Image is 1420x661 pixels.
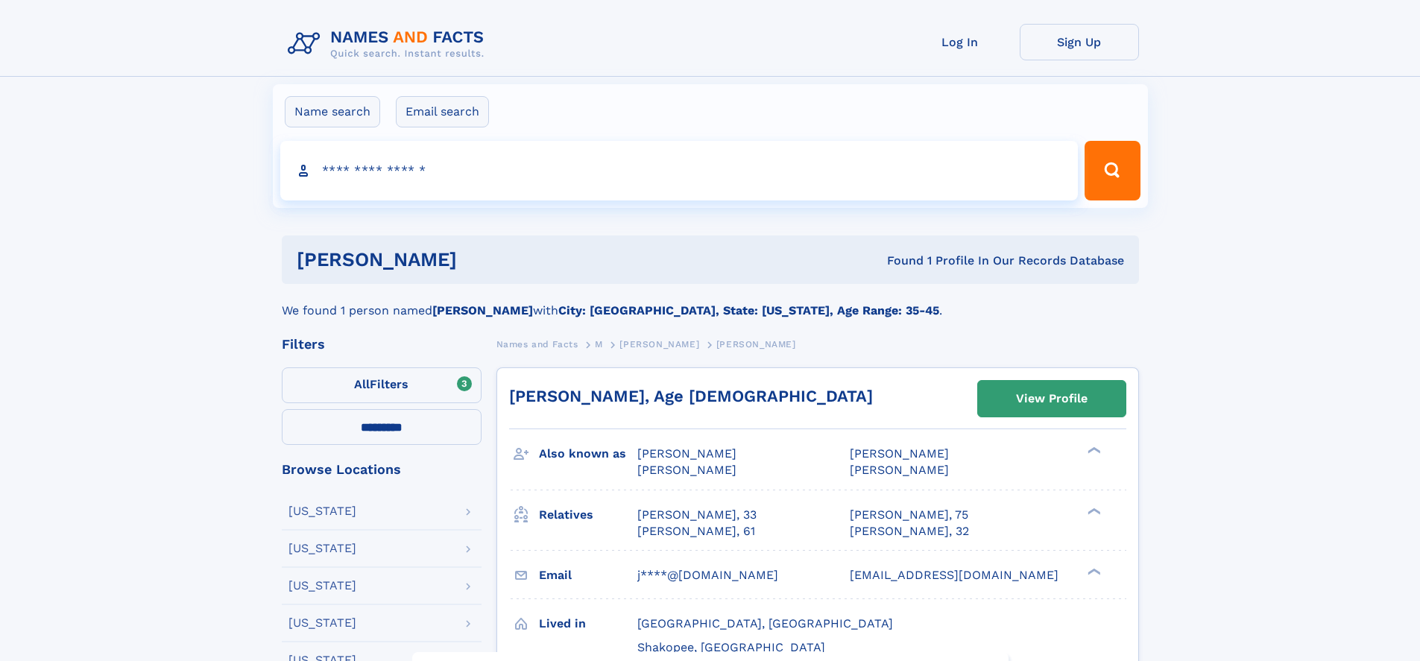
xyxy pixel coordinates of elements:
[288,580,356,592] div: [US_STATE]
[285,96,380,127] label: Name search
[637,640,825,654] span: Shakopee, [GEOGRAPHIC_DATA]
[619,339,699,350] span: [PERSON_NAME]
[280,141,1079,200] input: search input
[297,250,672,269] h1: [PERSON_NAME]
[1084,566,1102,576] div: ❯
[282,24,496,64] img: Logo Names and Facts
[282,463,482,476] div: Browse Locations
[1084,506,1102,516] div: ❯
[282,367,482,403] label: Filters
[539,441,637,467] h3: Also known as
[539,611,637,636] h3: Lived in
[672,253,1124,269] div: Found 1 Profile In Our Records Database
[850,523,969,540] a: [PERSON_NAME], 32
[619,335,699,353] a: [PERSON_NAME]
[1016,382,1088,416] div: View Profile
[396,96,489,127] label: Email search
[637,446,736,461] span: [PERSON_NAME]
[850,568,1058,582] span: [EMAIL_ADDRESS][DOMAIN_NAME]
[850,507,968,523] a: [PERSON_NAME], 75
[716,339,796,350] span: [PERSON_NAME]
[558,303,939,317] b: City: [GEOGRAPHIC_DATA], State: [US_STATE], Age Range: 35-45
[850,446,949,461] span: [PERSON_NAME]
[1085,141,1140,200] button: Search Button
[1084,446,1102,455] div: ❯
[288,505,356,517] div: [US_STATE]
[637,616,893,630] span: [GEOGRAPHIC_DATA], [GEOGRAPHIC_DATA]
[539,502,637,528] h3: Relatives
[354,377,370,391] span: All
[978,381,1126,417] a: View Profile
[288,617,356,629] div: [US_STATE]
[282,284,1139,320] div: We found 1 person named with .
[496,335,578,353] a: Names and Facts
[637,507,757,523] a: [PERSON_NAME], 33
[637,523,755,540] a: [PERSON_NAME], 61
[850,463,949,477] span: [PERSON_NAME]
[282,338,482,351] div: Filters
[637,463,736,477] span: [PERSON_NAME]
[539,563,637,588] h3: Email
[432,303,533,317] b: [PERSON_NAME]
[595,339,603,350] span: M
[509,387,873,405] a: [PERSON_NAME], Age [DEMOGRAPHIC_DATA]
[900,24,1020,60] a: Log In
[595,335,603,353] a: M
[1020,24,1139,60] a: Sign Up
[288,543,356,554] div: [US_STATE]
